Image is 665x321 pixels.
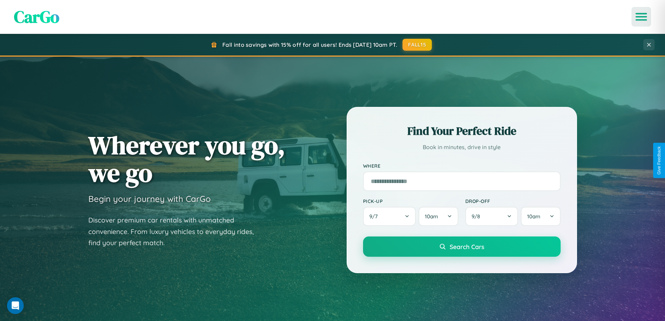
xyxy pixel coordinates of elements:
button: Search Cars [363,236,561,257]
button: Open menu [631,7,651,27]
span: 10am [527,213,540,220]
div: Open Intercom Messenger [7,297,24,314]
button: 10am [521,207,560,226]
p: Book in minutes, drive in style [363,142,561,152]
h2: Find Your Perfect Ride [363,123,561,139]
button: 9/8 [465,207,518,226]
span: 9 / 7 [369,213,381,220]
button: 9/7 [363,207,416,226]
span: 9 / 8 [472,213,483,220]
span: 10am [425,213,438,220]
button: FALL15 [402,39,432,51]
label: Drop-off [465,198,561,204]
h3: Begin your journey with CarGo [88,194,211,204]
h1: Wherever you go, we go [88,131,285,187]
span: CarGo [14,5,59,28]
p: Discover premium car rentals with unmatched convenience. From luxury vehicles to everyday rides, ... [88,214,263,249]
span: Search Cars [450,243,484,250]
button: 10am [419,207,458,226]
span: Fall into savings with 15% off for all users! Ends [DATE] 10am PT. [222,41,397,48]
label: Pick-up [363,198,458,204]
label: Where [363,163,561,169]
div: Give Feedback [657,146,662,175]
